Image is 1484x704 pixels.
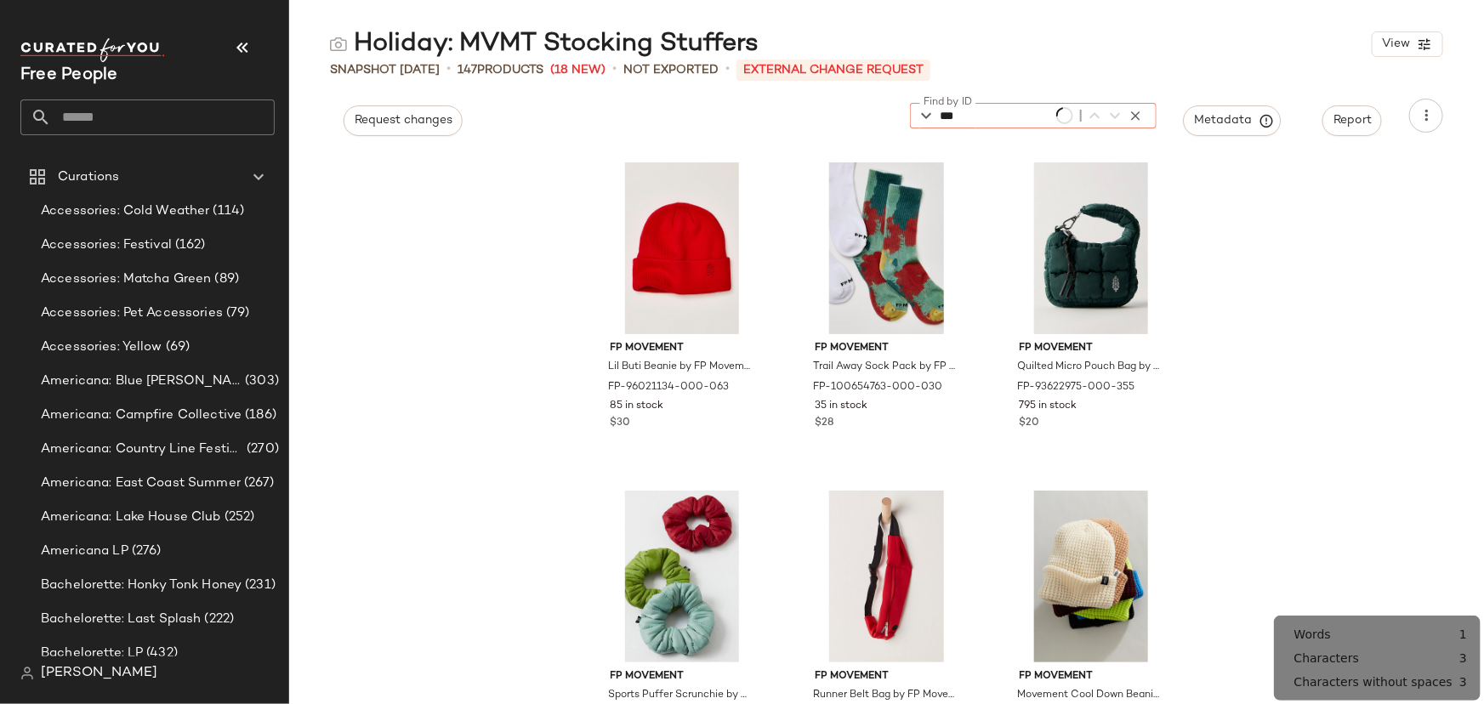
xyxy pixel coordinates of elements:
[41,406,242,425] span: Americana: Campfire Collective
[611,416,631,431] span: $30
[354,114,452,128] span: Request changes
[813,380,942,395] span: FP-100654763-000-030
[1020,341,1163,356] span: FP Movement
[1020,399,1077,414] span: 795 in stock
[41,270,212,289] span: Accessories: Matcha Green
[1006,162,1177,334] img: 93622975_355_b
[813,688,957,703] span: Runner Belt Bag by FP Movement at Free People in Red, Size: M/L
[815,341,958,356] span: FP Movement
[623,61,719,79] span: Not Exported
[41,610,202,629] span: Bachelorette: Last Splash
[242,576,276,595] span: (231)
[143,644,178,663] span: (432)
[41,202,210,221] span: Accessories: Cold Weather
[202,610,235,629] span: (222)
[609,380,730,395] span: FP-96021134-000-063
[1020,669,1163,684] span: FP Movement
[597,162,768,334] img: 96021134_063_b
[242,406,276,425] span: (186)
[41,474,241,493] span: Americana: East Coast Summer
[1381,37,1410,51] span: View
[128,542,162,561] span: (276)
[41,236,172,255] span: Accessories: Festival
[1018,360,1162,375] span: Quilted Micro Pouch Bag by FP Movement at Free People in [GEOGRAPHIC_DATA]
[1006,491,1177,662] img: 64686488_011_f
[611,669,754,684] span: FP Movement
[241,474,275,493] span: (267)
[725,60,730,80] span: •
[330,36,347,53] img: svg%3e
[801,491,972,662] img: 59412528_060_b
[41,508,221,527] span: Americana: Lake House Club
[20,66,118,84] span: Current Company Name
[330,27,759,61] div: Holiday: MVMT Stocking Stuffers
[609,688,753,703] span: Sports Puffer Scrunchie by FP Movement at Free People in [GEOGRAPHIC_DATA]
[1372,31,1443,57] button: View
[458,64,477,77] span: 147
[801,162,972,334] img: 100654763_030_c
[815,669,958,684] span: FP Movement
[41,663,157,684] span: [PERSON_NAME]
[1184,105,1282,136] button: Metadata
[1018,380,1135,395] span: FP-93622975-000-355
[1322,105,1382,136] button: Report
[41,644,143,663] span: Bachelorette: LP
[20,667,34,680] img: svg%3e
[611,341,754,356] span: FP Movement
[212,270,240,289] span: (89)
[172,236,206,255] span: (162)
[815,416,833,431] span: $28
[815,399,867,414] span: 35 in stock
[446,60,451,80] span: •
[20,38,165,62] img: cfy_white_logo.C9jOOHJF.svg
[612,60,617,80] span: •
[243,440,279,459] span: (270)
[41,576,242,595] span: Bachelorette: Honky Tonk Honey
[330,61,440,79] span: Snapshot [DATE]
[221,508,255,527] span: (252)
[41,304,223,323] span: Accessories: Pet Accessories
[344,105,463,136] button: Request changes
[41,372,242,391] span: Americana: Blue [PERSON_NAME] Baby
[41,542,128,561] span: Americana LP
[550,61,606,79] span: (18 New)
[1018,688,1162,703] span: Movement Cool Down Beanie by FP Movement at Free People in White
[611,399,664,414] span: 85 in stock
[41,440,243,459] span: Americana: Country Line Festival
[609,360,753,375] span: Lil Buti Beanie by FP Movement at Free People in Red
[1020,416,1040,431] span: $20
[597,491,768,662] img: 57738742_037_0
[210,202,245,221] span: (114)
[736,60,930,81] p: External Change Request
[223,304,250,323] span: (79)
[813,360,957,375] span: Trail Away Sock Pack by FP Movement at Free People in [GEOGRAPHIC_DATA]
[1333,114,1372,128] span: Report
[41,338,162,357] span: Accessories: Yellow
[1194,113,1271,128] span: Metadata
[58,167,119,187] span: Curations
[458,61,543,79] div: Products
[162,338,190,357] span: (69)
[242,372,279,391] span: (303)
